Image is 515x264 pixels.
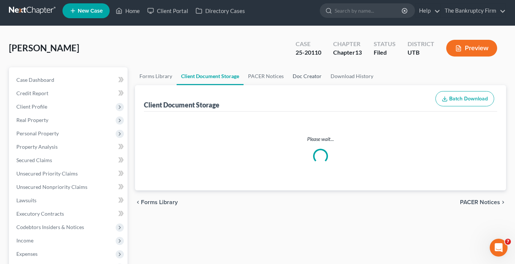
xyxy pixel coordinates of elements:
span: Unsecured Priority Claims [16,170,78,177]
span: Personal Property [16,130,59,136]
span: Expenses [16,251,38,257]
div: Chapter [333,48,362,57]
i: chevron_left [135,199,141,205]
a: Credit Report [10,87,128,100]
a: Executory Contracts [10,207,128,220]
span: Client Profile [16,103,47,110]
span: Lawsuits [16,197,36,203]
div: Case [296,40,321,48]
a: Help [415,4,440,17]
div: Filed [374,48,396,57]
a: Forms Library [135,67,177,85]
i: chevron_right [500,199,506,205]
span: Unsecured Nonpriority Claims [16,184,87,190]
div: Chapter [333,40,362,48]
span: Credit Report [16,90,48,96]
a: Directory Cases [192,4,249,17]
a: Client Portal [144,4,192,17]
span: Case Dashboard [16,77,54,83]
a: Secured Claims [10,154,128,167]
div: 25-20110 [296,48,321,57]
a: Unsecured Priority Claims [10,167,128,180]
span: Codebtors Insiders & Notices [16,224,84,230]
a: Case Dashboard [10,73,128,87]
span: Property Analysis [16,144,58,150]
span: Forms Library [141,199,178,205]
span: Income [16,237,33,244]
a: Property Analysis [10,140,128,154]
a: Unsecured Nonpriority Claims [10,180,128,194]
span: New Case [78,8,103,14]
div: District [408,40,434,48]
button: Batch Download [435,91,494,107]
a: The Bankruptcy Firm [441,4,506,17]
a: Doc Creator [288,67,326,85]
div: Status [374,40,396,48]
button: PACER Notices chevron_right [460,199,506,205]
span: 7 [505,239,511,245]
div: UTB [408,48,434,57]
span: Real Property [16,117,48,123]
div: Client Document Storage [144,100,219,109]
span: Executory Contracts [16,210,64,217]
a: PACER Notices [244,67,288,85]
button: chevron_left Forms Library [135,199,178,205]
span: Secured Claims [16,157,52,163]
a: Download History [326,67,378,85]
button: Preview [446,40,497,57]
a: Client Document Storage [177,67,244,85]
iframe: Intercom live chat [490,239,508,257]
a: Lawsuits [10,194,128,207]
span: 13 [355,49,362,56]
span: Batch Download [449,96,488,102]
span: [PERSON_NAME] [9,42,79,53]
input: Search by name... [335,4,403,17]
a: Home [112,4,144,17]
p: Please wait... [145,135,496,143]
span: PACER Notices [460,199,500,205]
